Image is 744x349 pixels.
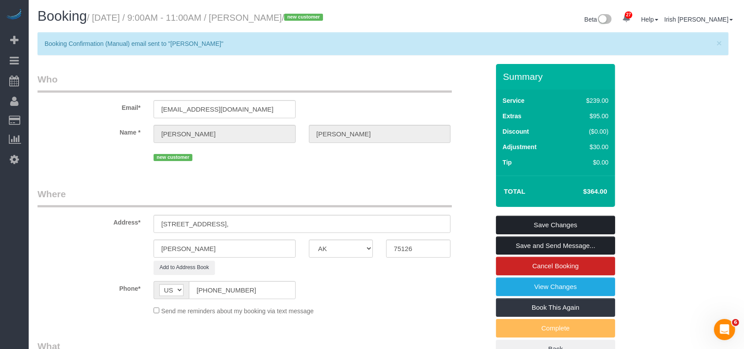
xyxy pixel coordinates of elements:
[584,16,612,23] a: Beta
[732,319,739,326] span: 6
[567,158,609,167] div: $0.00
[496,257,615,275] a: Cancel Booking
[38,8,87,24] span: Booking
[503,143,537,151] label: Adjustment
[641,16,658,23] a: Help
[496,298,615,317] a: Book This Again
[496,278,615,296] a: View Changes
[504,188,526,195] strong: Total
[31,100,147,112] label: Email*
[154,261,214,274] button: Add to Address Book
[717,38,722,48] button: Close
[503,158,512,167] label: Tip
[31,125,147,137] label: Name *
[503,71,611,82] h3: Summary
[189,281,295,299] input: Phone*
[154,154,192,161] span: new customer
[496,216,615,234] a: Save Changes
[282,13,326,23] span: /
[503,127,529,136] label: Discount
[154,125,295,143] input: First Name*
[567,143,609,151] div: $30.00
[31,215,147,227] label: Address*
[557,188,607,195] h4: $364.00
[309,125,451,143] input: Last Name*
[625,11,632,19] span: 27
[38,188,452,207] legend: Where
[284,14,323,21] span: new customer
[567,127,609,136] div: ($0.00)
[161,308,314,315] span: Send me reminders about my booking via text message
[496,236,615,255] a: Save and Send Message...
[5,9,23,21] img: Automaid Logo
[503,112,522,120] label: Extras
[38,73,452,93] legend: Who
[665,16,733,23] a: Irish [PERSON_NAME]
[154,240,295,258] input: City*
[717,38,722,48] span: ×
[567,112,609,120] div: $95.00
[714,319,735,340] iframe: Intercom live chat
[503,96,525,105] label: Service
[31,281,147,293] label: Phone*
[597,14,612,26] img: New interface
[567,96,609,105] div: $239.00
[154,100,295,118] input: Email*
[618,9,635,28] a: 27
[45,39,713,48] p: Booking Confirmation (Manual) email sent to "[PERSON_NAME]"
[386,240,451,258] input: Zip Code*
[87,13,326,23] small: / [DATE] / 9:00AM - 11:00AM / [PERSON_NAME]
